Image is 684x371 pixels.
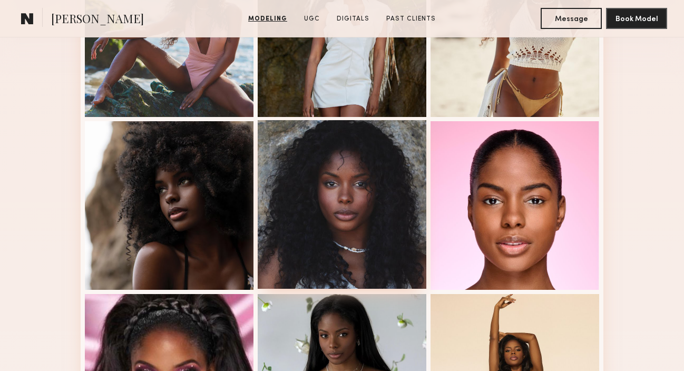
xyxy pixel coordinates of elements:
[606,8,667,29] button: Book Model
[541,8,602,29] button: Message
[51,11,144,29] span: [PERSON_NAME]
[300,14,324,24] a: UGC
[333,14,374,24] a: Digitals
[244,14,291,24] a: Modeling
[606,14,667,23] a: Book Model
[382,14,440,24] a: Past Clients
